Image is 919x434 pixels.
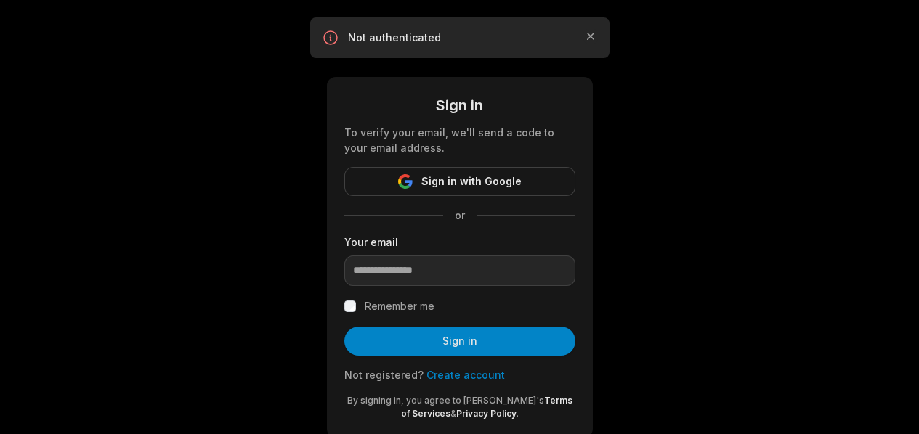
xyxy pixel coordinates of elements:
[344,167,575,196] button: Sign in with Google
[450,408,456,419] span: &
[517,408,519,419] span: .
[443,208,477,223] span: or
[348,30,572,45] p: Not authenticated
[426,369,505,381] a: Create account
[365,298,434,315] label: Remember me
[344,369,424,381] span: Not registered?
[344,125,575,155] div: To verify your email, we'll send a code to your email address.
[344,94,575,116] div: Sign in
[401,395,572,419] a: Terms of Services
[421,173,522,190] span: Sign in with Google
[456,408,517,419] a: Privacy Policy
[347,395,544,406] span: By signing in, you agree to [PERSON_NAME]'s
[344,327,575,356] button: Sign in
[344,234,575,250] label: Your email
